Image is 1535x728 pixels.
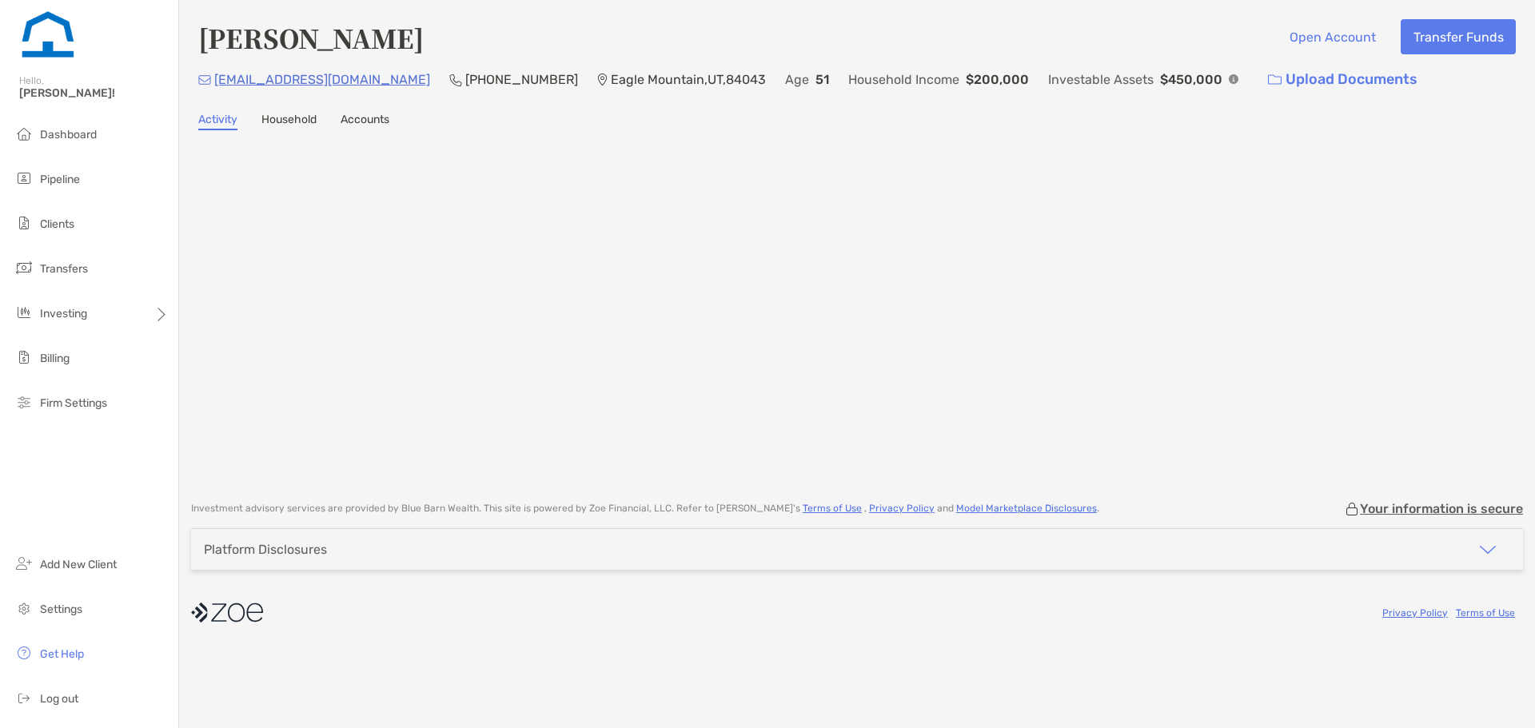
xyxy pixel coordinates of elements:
a: Activity [198,113,237,130]
img: company logo [191,595,263,631]
img: settings icon [14,599,34,618]
p: Investable Assets [1048,70,1154,90]
a: Model Marketplace Disclosures [956,503,1097,514]
a: Accounts [341,113,389,130]
div: Platform Disclosures [204,542,327,557]
img: Zoe Logo [19,6,77,64]
span: Get Help [40,647,84,661]
a: Household [261,113,317,130]
img: Phone Icon [449,74,462,86]
span: Dashboard [40,128,97,141]
p: 51 [815,70,829,90]
p: Household Income [848,70,959,90]
span: [PERSON_NAME]! [19,86,169,100]
p: $450,000 [1160,70,1222,90]
span: Pipeline [40,173,80,186]
a: Upload Documents [1258,62,1428,97]
p: $200,000 [966,70,1029,90]
img: get-help icon [14,643,34,662]
img: icon arrow [1478,540,1497,559]
img: button icon [1268,74,1282,86]
p: Your information is secure [1360,501,1523,516]
img: billing icon [14,348,34,367]
button: Transfer Funds [1401,19,1516,54]
img: Info Icon [1229,74,1238,84]
span: Transfers [40,262,88,276]
img: pipeline icon [14,169,34,188]
img: Email Icon [198,75,211,85]
img: dashboard icon [14,124,34,143]
p: Investment advisory services are provided by Blue Barn Wealth . This site is powered by Zoe Finan... [191,503,1099,515]
a: Privacy Policy [1382,607,1448,619]
img: transfers icon [14,258,34,277]
span: Firm Settings [40,396,107,410]
span: Billing [40,352,70,365]
a: Privacy Policy [869,503,935,514]
a: Terms of Use [1456,607,1515,619]
p: Age [785,70,809,90]
img: logout icon [14,688,34,707]
span: Clients [40,217,74,231]
img: clients icon [14,213,34,233]
p: Eagle Mountain , UT , 84043 [611,70,766,90]
img: add_new_client icon [14,554,34,573]
a: Terms of Use [803,503,862,514]
img: firm-settings icon [14,392,34,412]
p: [EMAIL_ADDRESS][DOMAIN_NAME] [214,70,430,90]
button: Open Account [1277,19,1388,54]
span: Add New Client [40,558,117,571]
p: [PHONE_NUMBER] [465,70,578,90]
img: investing icon [14,303,34,322]
span: Settings [40,603,82,616]
img: Location Icon [597,74,608,86]
span: Log out [40,692,78,706]
h4: [PERSON_NAME] [198,19,424,56]
span: Investing [40,307,87,320]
